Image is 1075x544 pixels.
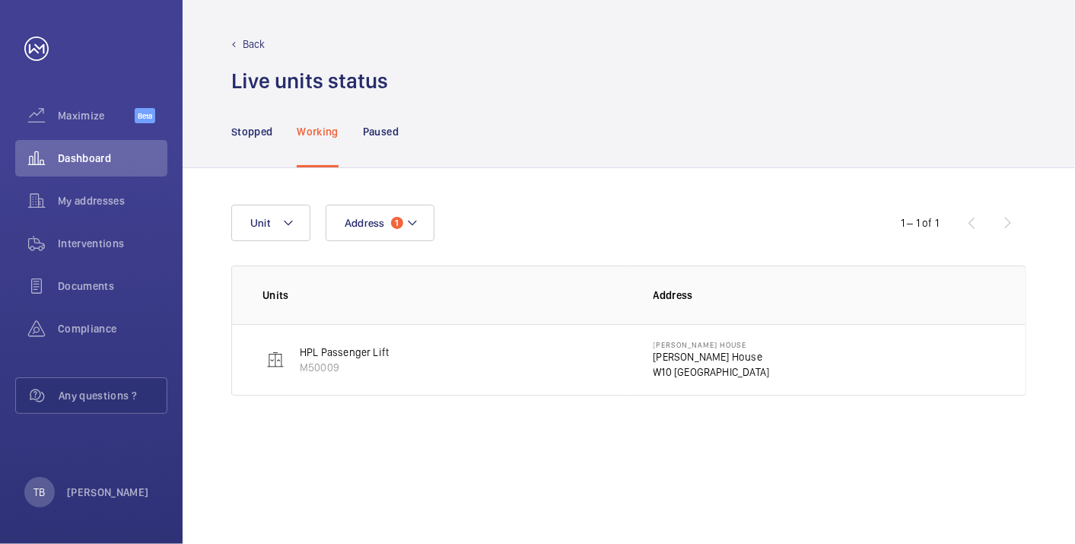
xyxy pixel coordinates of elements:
p: W10 [GEOGRAPHIC_DATA] [654,364,770,380]
p: TB [33,485,45,500]
p: [PERSON_NAME] House [654,349,770,364]
span: Interventions [58,236,167,251]
span: Unit [250,217,270,229]
img: elevator.svg [266,351,285,369]
span: Dashboard [58,151,167,166]
span: 1 [391,217,403,229]
p: HPL Passenger Lift [300,345,389,360]
p: Back [243,37,266,52]
p: Units [262,288,629,303]
span: Compliance [58,321,167,336]
p: M50009 [300,360,389,375]
p: Paused [363,124,399,139]
button: Address1 [326,205,434,241]
span: Address [345,217,385,229]
p: [PERSON_NAME] [67,485,149,500]
p: Address [654,288,996,303]
span: Documents [58,278,167,294]
p: Stopped [231,124,272,139]
span: Beta [135,108,155,123]
span: Maximize [58,108,135,123]
h1: Live units status [231,67,388,95]
span: Any questions ? [59,388,167,403]
div: 1 – 1 of 1 [901,215,939,231]
button: Unit [231,205,310,241]
p: [PERSON_NAME] House [654,340,770,349]
span: My addresses [58,193,167,208]
p: Working [297,124,338,139]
